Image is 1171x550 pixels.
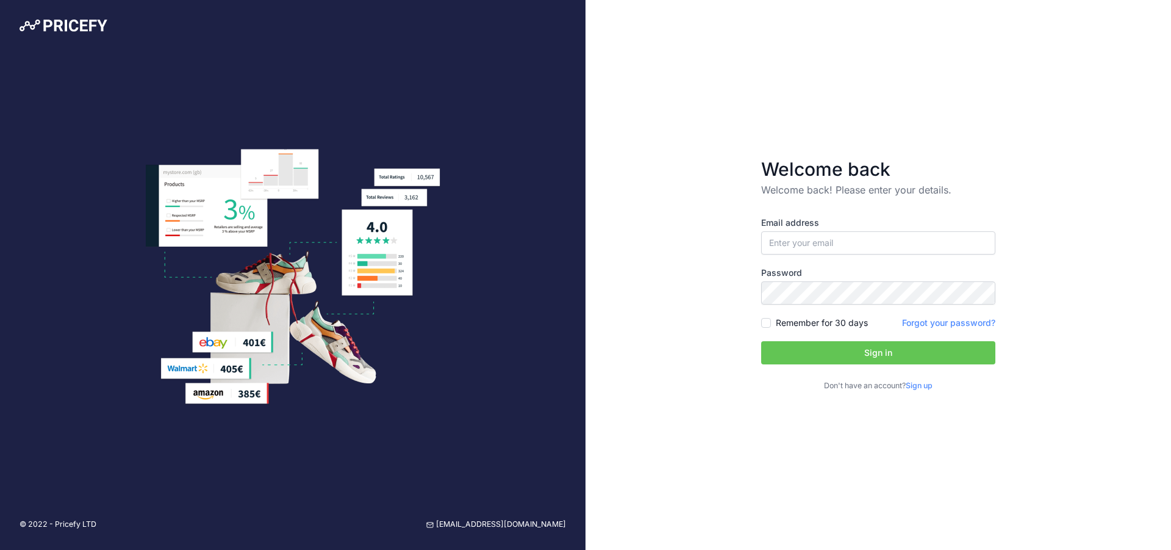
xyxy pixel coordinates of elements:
[776,317,868,329] label: Remember for 30 days
[426,519,566,530] a: [EMAIL_ADDRESS][DOMAIN_NAME]
[761,267,995,279] label: Password
[906,381,933,390] a: Sign up
[20,20,107,32] img: Pricefy
[761,380,995,392] p: Don't have an account?
[761,217,995,229] label: Email address
[761,183,995,197] p: Welcome back! Please enter your details.
[761,341,995,364] button: Sign in
[761,158,995,180] h3: Welcome back
[20,519,96,530] p: © 2022 - Pricefy LTD
[902,317,995,328] a: Forgot your password?
[761,231,995,255] input: Enter your email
